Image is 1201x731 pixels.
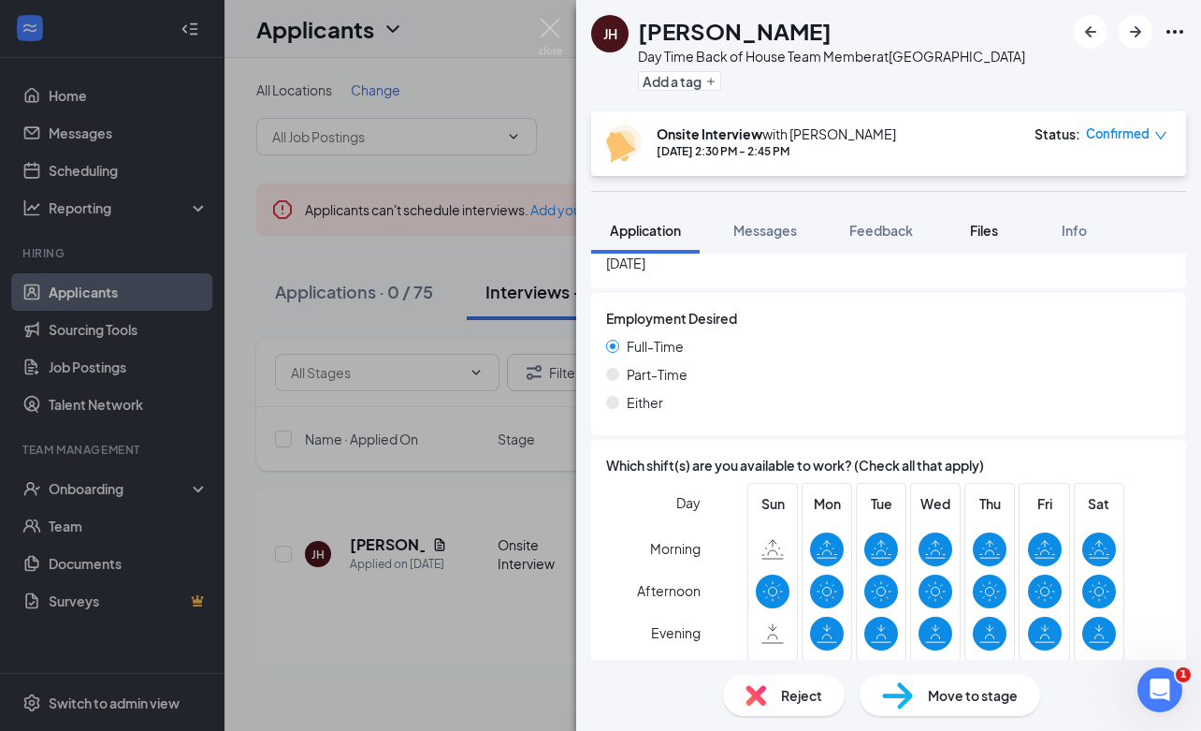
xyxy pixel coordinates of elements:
span: Day [676,492,701,513]
span: Files [970,222,998,239]
span: Employment Desired [606,308,737,329]
span: Part-Time [627,364,687,385]
span: Sun [756,493,789,514]
span: Thu [973,493,1006,514]
span: Messages [733,222,797,239]
span: down [1154,129,1167,142]
button: PlusAdd a tag [638,71,721,91]
span: [DATE] [606,253,1171,273]
button: ArrowLeftNew [1074,15,1107,49]
h1: [PERSON_NAME] [638,15,832,47]
span: Move to stage [928,685,1018,706]
span: Full-Time [627,336,684,357]
span: Info [1062,222,1087,239]
span: Reject [781,685,822,706]
span: Fri [1028,493,1062,514]
span: Confirmed [1086,124,1150,143]
span: Tue [864,493,898,514]
iframe: Intercom live chat [1137,667,1182,712]
svg: ArrowRight [1124,21,1147,43]
div: JH [603,24,617,43]
div: with [PERSON_NAME] [657,124,896,143]
span: Morning [650,532,701,565]
svg: ArrowLeftNew [1079,21,1102,43]
span: Afternoon [637,574,701,607]
div: [DATE] 2:30 PM - 2:45 PM [657,143,896,159]
div: Status : [1035,124,1080,143]
button: ArrowRight [1119,15,1152,49]
span: Which shift(s) are you available to work? (Check all that apply) [606,455,984,475]
svg: Plus [705,76,716,87]
span: Feedback [849,222,913,239]
div: Day Time Back of House Team Member at [GEOGRAPHIC_DATA] [638,47,1025,66]
b: Onsite Interview [657,125,762,142]
span: Mon [810,493,844,514]
span: Evening [651,616,701,650]
span: Wed [919,493,952,514]
span: Either [627,392,663,413]
span: 1 [1176,667,1191,682]
svg: Ellipses [1164,21,1186,43]
span: Application [610,222,681,239]
span: Sat [1082,493,1116,514]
